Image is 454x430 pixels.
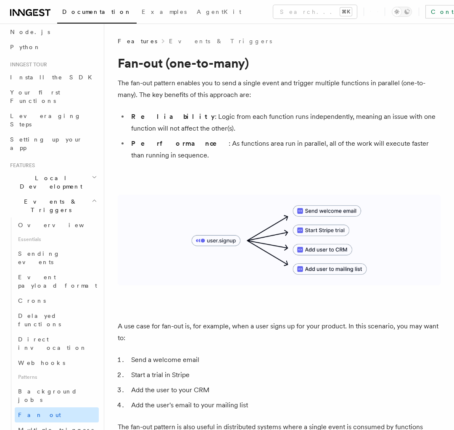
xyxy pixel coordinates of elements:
span: Features [118,37,157,45]
button: Toggle dark mode [392,7,412,17]
span: Webhooks [18,359,65,366]
span: Patterns [15,370,99,384]
h1: Fan-out (one-to-many) [118,55,441,71]
a: Leveraging Steps [7,108,99,132]
a: Setting up your app [7,132,99,155]
p: A use case for fan-out is, for example, when a user signs up for your product. In this scenario, ... [118,320,441,344]
li: : Logic from each function runs independently, meaning an issue with one function will not affect... [129,111,441,134]
span: Inngest tour [7,61,47,68]
a: Delayed functions [15,308,99,332]
a: Documentation [57,3,137,24]
span: Setting up your app [10,136,82,151]
span: Node.js [10,29,50,35]
span: Sending events [18,250,60,265]
a: Webhooks [15,355,99,370]
span: Direct invocation [18,336,87,351]
a: Fan out [15,407,99,422]
a: Examples [137,3,192,23]
a: AgentKit [192,3,246,23]
li: Start a trial in Stripe [129,369,441,381]
a: Background jobs [15,384,99,407]
span: Your first Functions [10,89,60,104]
span: Event payload format [18,274,97,289]
li: : As functions area run in parallel, all of the work will execute faster than running in sequence. [129,138,441,161]
span: Background jobs [18,388,77,403]
span: Crons [18,297,46,304]
span: Documentation [62,8,132,15]
strong: Performance [131,139,229,147]
li: Add the user's email to your mailing list [129,399,441,411]
button: Local Development [7,170,99,194]
img: A diagram showing how to fan-out to multiple functions [118,195,441,285]
span: Overview [18,222,105,228]
a: Crons [15,293,99,308]
p: The fan-out pattern enables you to send a single event and trigger multiple functions in parallel... [118,77,441,101]
span: Events & Triggers [7,197,92,214]
kbd: ⌘K [340,8,352,16]
a: Direct invocation [15,332,99,355]
span: Install the SDK [10,74,97,81]
li: Add the user to your CRM [129,384,441,396]
strong: Reliability [131,113,215,121]
span: Features [7,162,35,169]
a: Sending events [15,246,99,270]
a: Event payload format [15,270,99,293]
a: Your first Functions [7,85,99,108]
a: Install the SDK [7,70,99,85]
a: Node.js [7,24,99,39]
span: Python [10,44,41,50]
span: Essentials [15,233,99,246]
button: Events & Triggers [7,194,99,218]
a: Events & Triggers [169,37,272,45]
span: Fan out [18,412,61,418]
li: Send a welcome email [129,354,441,366]
a: Overview [15,218,99,233]
span: Examples [142,8,187,15]
span: Local Development [7,174,92,191]
button: Search...⌘K [273,5,357,18]
span: Delayed functions [18,312,61,328]
span: Leveraging Steps [10,113,81,128]
a: Python [7,39,99,55]
span: AgentKit [197,8,241,15]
